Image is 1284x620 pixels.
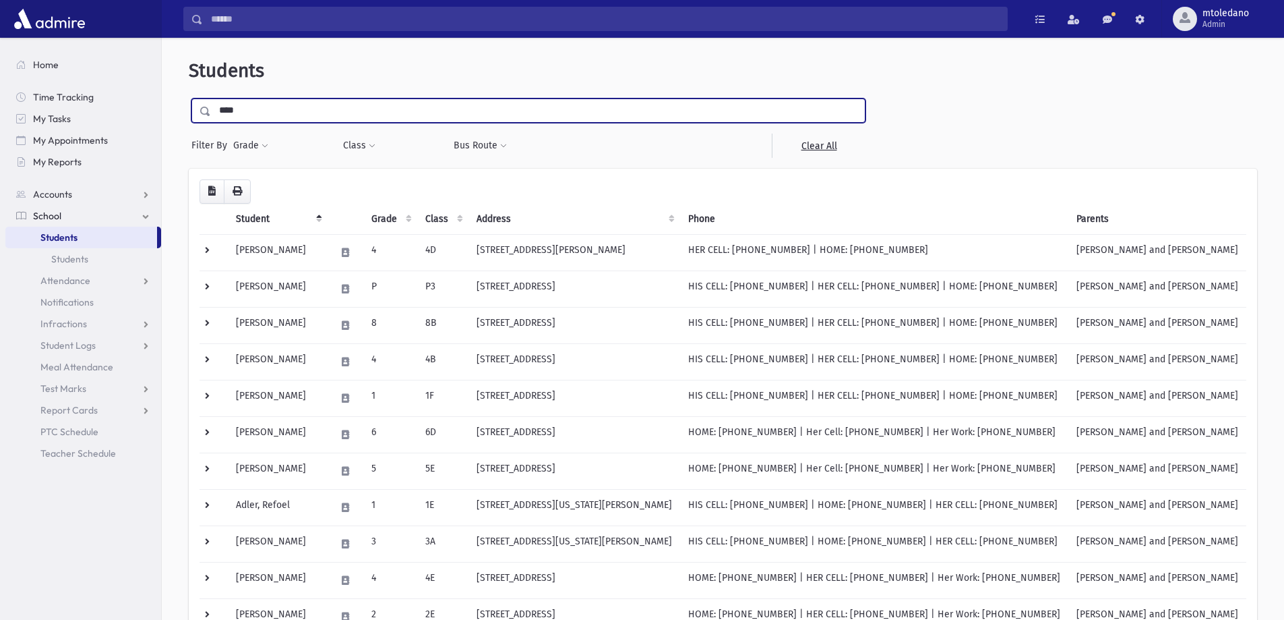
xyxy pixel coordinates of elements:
[5,443,161,464] a: Teacher Schedule
[468,204,680,235] th: Address: activate to sort column ascending
[5,248,161,270] a: Students
[468,307,680,343] td: [STREET_ADDRESS]
[228,234,328,271] td: [PERSON_NAME]
[453,134,508,158] button: Bus Route
[1068,234,1246,271] td: [PERSON_NAME] and [PERSON_NAME]
[417,526,468,562] td: 3A
[468,416,680,453] td: [STREET_ADDRESS]
[233,134,269,158] button: Grade
[1068,562,1246,598] td: [PERSON_NAME] and [PERSON_NAME]
[363,204,417,235] th: Grade: activate to sort column ascending
[5,399,161,421] a: Report Cards
[468,234,680,271] td: [STREET_ADDRESS][PERSON_NAME]
[228,307,328,343] td: [PERSON_NAME]
[417,307,468,343] td: 8B
[33,188,72,200] span: Accounts
[1202,8,1249,19] span: mtoledano
[363,307,417,343] td: 8
[203,7,1007,31] input: Search
[417,234,468,271] td: 4D
[228,343,328,380] td: [PERSON_NAME]
[680,380,1068,416] td: HIS CELL: [PHONE_NUMBER] | HER CELL: [PHONE_NUMBER] | HOME: [PHONE_NUMBER]
[680,562,1068,598] td: HOME: [PHONE_NUMBER] | HER CELL: [PHONE_NUMBER] | Her Work: [PHONE_NUMBER]
[1068,271,1246,307] td: [PERSON_NAME] and [PERSON_NAME]
[1068,380,1246,416] td: [PERSON_NAME] and [PERSON_NAME]
[5,86,161,108] a: Time Tracking
[5,270,161,291] a: Attendance
[417,489,468,526] td: 1E
[468,562,680,598] td: [STREET_ADDRESS]
[33,210,61,222] span: School
[228,526,328,562] td: [PERSON_NAME]
[33,113,71,125] span: My Tasks
[189,59,264,82] span: Students
[5,130,161,151] a: My Appointments
[1068,307,1246,343] td: [PERSON_NAME] and [PERSON_NAME]
[363,380,417,416] td: 1
[1068,343,1246,380] td: [PERSON_NAME] and [PERSON_NAME]
[33,134,108,146] span: My Appointments
[417,271,468,307] td: P3
[680,526,1068,562] td: HIS CELL: [PHONE_NUMBER] | HOME: [PHONE_NUMBER] | HER CELL: [PHONE_NUMBER]
[417,204,468,235] th: Class: activate to sort column ascending
[468,343,680,380] td: [STREET_ADDRESS]
[1068,204,1246,235] th: Parents
[772,134,865,158] a: Clear All
[1068,416,1246,453] td: [PERSON_NAME] and [PERSON_NAME]
[680,453,1068,489] td: HOME: [PHONE_NUMBER] | Her Cell: [PHONE_NUMBER] | Her Work: [PHONE_NUMBER]
[228,453,328,489] td: [PERSON_NAME]
[1068,453,1246,489] td: [PERSON_NAME] and [PERSON_NAME]
[417,416,468,453] td: 6D
[5,378,161,399] a: Test Marks
[5,313,161,335] a: Infractions
[363,453,417,489] td: 5
[40,231,78,244] span: Students
[40,426,98,438] span: PTC Schedule
[363,416,417,453] td: 6
[40,447,116,459] span: Teacher Schedule
[5,335,161,356] a: Student Logs
[680,416,1068,453] td: HOME: [PHONE_NUMBER] | Her Cell: [PHONE_NUMBER] | Her Work: [PHONE_NUMBER]
[191,138,233,152] span: Filter By
[1202,19,1249,30] span: Admin
[224,179,251,204] button: Print
[228,380,328,416] td: [PERSON_NAME]
[228,416,328,453] td: [PERSON_NAME]
[11,5,88,32] img: AdmirePro
[5,291,161,313] a: Notifications
[5,205,161,227] a: School
[680,234,1068,271] td: HER CELL: [PHONE_NUMBER] | HOME: [PHONE_NUMBER]
[200,179,224,204] button: CSV
[40,339,96,351] span: Student Logs
[40,275,90,287] span: Attendance
[5,227,157,248] a: Students
[5,184,161,205] a: Accounts
[680,343,1068,380] td: HIS CELL: [PHONE_NUMBER] | HER CELL: [PHONE_NUMBER] | HOME: [PHONE_NUMBER]
[680,307,1068,343] td: HIS CELL: [PHONE_NUMBER] | HER CELL: [PHONE_NUMBER] | HOME: [PHONE_NUMBER]
[33,59,59,71] span: Home
[1068,489,1246,526] td: [PERSON_NAME] and [PERSON_NAME]
[5,356,161,378] a: Meal Attendance
[363,489,417,526] td: 1
[417,453,468,489] td: 5E
[468,526,680,562] td: [STREET_ADDRESS][US_STATE][PERSON_NAME]
[40,361,113,373] span: Meal Attendance
[5,54,161,76] a: Home
[228,271,328,307] td: [PERSON_NAME]
[40,296,94,308] span: Notifications
[33,156,82,168] span: My Reports
[363,271,417,307] td: P
[468,489,680,526] td: [STREET_ADDRESS][US_STATE][PERSON_NAME]
[363,343,417,380] td: 4
[40,318,87,330] span: Infractions
[468,380,680,416] td: [STREET_ADDRESS]
[342,134,376,158] button: Class
[680,204,1068,235] th: Phone
[5,151,161,173] a: My Reports
[417,562,468,598] td: 4E
[1068,526,1246,562] td: [PERSON_NAME] and [PERSON_NAME]
[5,108,161,130] a: My Tasks
[40,383,86,395] span: Test Marks
[363,234,417,271] td: 4
[228,204,328,235] th: Student: activate to sort column descending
